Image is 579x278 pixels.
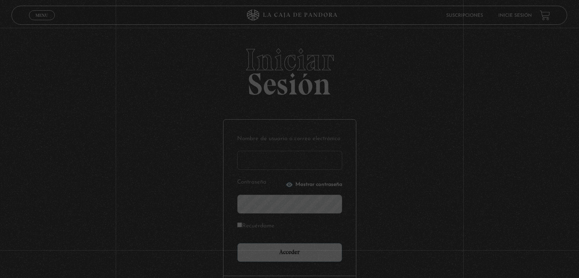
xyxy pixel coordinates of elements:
[33,19,51,24] span: Cerrar
[237,177,283,189] label: Contraseña
[286,181,342,189] button: Mostrar contraseña
[237,222,242,227] input: Recuérdame
[237,243,342,262] input: Acceder
[499,13,532,18] a: Inicie sesión
[237,220,274,232] label: Recuérdame
[447,13,483,18] a: Suscripciones
[540,10,550,20] a: View your shopping cart
[11,45,567,75] span: Iniciar
[295,182,342,187] span: Mostrar contraseña
[11,45,567,93] h2: Sesión
[237,133,342,145] label: Nombre de usuario o correo electrónico
[36,13,48,18] span: Menu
